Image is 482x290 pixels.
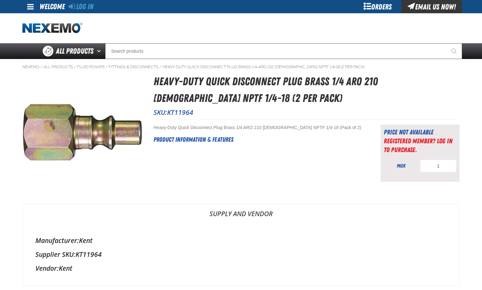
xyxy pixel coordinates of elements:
[40,64,43,69] span: /
[384,163,419,169] div: pack
[35,236,447,245] div: Kent
[35,236,79,245] label: Manufacturer:
[109,64,158,69] a: Fittings & Disconnects
[35,264,59,273] label: Vendor:
[154,125,365,131] div: Heavy-Duty Quick Disconnect Plug Brass 1/4 ARO 210 [DEMOGRAPHIC_DATA] NPTF 1/4-18 (Pack of 2)
[35,250,75,259] label: Supplier SKU:
[162,64,365,69] a: Heavy-Duty Quick Disconnect Plug Brass 1/4 ARO 210 [DEMOGRAPHIC_DATA] NPTF 1/4-18 (2 per pack)
[56,45,93,57] span: All Products
[35,264,447,273] div: Kent
[420,160,456,172] input: Product Quantity
[23,204,459,223] a: Supply and Vendor
[23,104,142,161] img: Heavy-Duty Quick Disconnect Plug Brass 1/4 ARO 210 Female NPTF 1/4-18 (2 per pack)
[167,108,193,117] span: KT11964
[154,108,460,117] p: SKU:
[22,23,82,34] a: Home
[384,128,456,137] div: Price not available
[22,64,460,69] nav: Breadcrumbs
[105,64,108,69] span: /
[44,64,73,69] a: All Products
[154,135,365,144] h2: Product Information & Features
[69,2,93,11] a: Log In
[105,43,462,59] input: Search
[77,64,105,69] a: Fluid Power
[35,250,447,259] div: KT11964
[154,73,460,106] h1: Heavy-Duty Quick Disconnect Plug Brass 1/4 ARO 210 [DEMOGRAPHIC_DATA] NPTF 1/4-18 (2 per pack)
[95,43,105,59] button: Open All Products pages
[22,64,39,69] a: Nexemo
[446,43,462,59] button: Start Searching
[384,137,452,154] a: Registered Member? Log In to purchase.
[22,23,82,34] img: Nexemo logo
[159,64,161,69] span: /
[74,64,76,69] span: /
